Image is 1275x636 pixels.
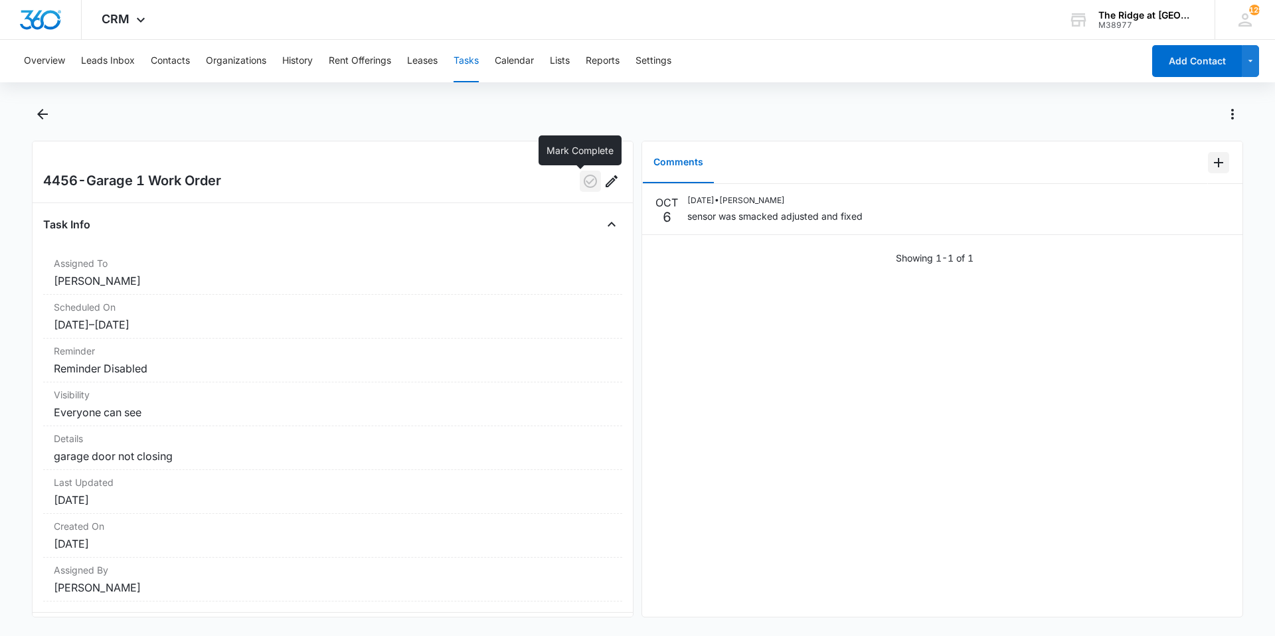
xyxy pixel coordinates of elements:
[43,470,622,514] div: Last Updated[DATE]
[1249,5,1260,15] div: notifications count
[663,210,671,224] p: 6
[102,12,129,26] span: CRM
[54,344,612,358] dt: Reminder
[495,40,534,82] button: Calendar
[54,475,612,489] dt: Last Updated
[43,295,622,339] div: Scheduled On[DATE]–[DATE]
[54,492,612,508] dd: [DATE]
[206,40,266,82] button: Organizations
[1098,10,1195,21] div: account name
[54,317,612,333] dd: [DATE] – [DATE]
[43,426,622,470] div: Detailsgarage door not closing
[54,519,612,533] dt: Created On
[1249,5,1260,15] span: 129
[1222,104,1243,125] button: Actions
[43,339,622,382] div: ReminderReminder Disabled
[54,448,612,464] dd: garage door not closing
[601,214,622,235] button: Close
[54,536,612,552] dd: [DATE]
[43,514,622,558] div: Created On[DATE]
[1098,21,1195,30] div: account id
[43,171,221,192] h2: 4456-Garage 1 Work Order
[151,40,190,82] button: Contacts
[586,40,620,82] button: Reports
[54,563,612,577] dt: Assigned By
[54,388,612,402] dt: Visibility
[24,40,65,82] button: Overview
[54,300,612,314] dt: Scheduled On
[655,195,678,210] p: OCT
[54,580,612,596] dd: [PERSON_NAME]
[1208,152,1229,173] button: Add Comment
[643,142,714,183] button: Comments
[54,360,612,376] dd: Reminder Disabled
[54,432,612,445] dt: Details
[54,256,612,270] dt: Assigned To
[329,40,391,82] button: Rent Offerings
[43,216,90,232] h4: Task Info
[687,209,863,223] p: sensor was smacked adjusted and fixed
[282,40,313,82] button: History
[601,171,622,192] button: Edit
[43,558,622,601] div: Assigned By[PERSON_NAME]
[454,40,479,82] button: Tasks
[687,195,863,206] p: [DATE] • [PERSON_NAME]
[407,40,438,82] button: Leases
[539,135,622,165] div: Mark Complete
[1152,45,1242,77] button: Add Contact
[550,40,570,82] button: Lists
[43,251,622,295] div: Assigned To[PERSON_NAME]
[32,104,52,125] button: Back
[81,40,135,82] button: Leads Inbox
[896,251,974,265] p: Showing 1-1 of 1
[54,273,612,289] dd: [PERSON_NAME]
[636,40,671,82] button: Settings
[43,382,622,426] div: VisibilityEveryone can see
[54,404,612,420] dd: Everyone can see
